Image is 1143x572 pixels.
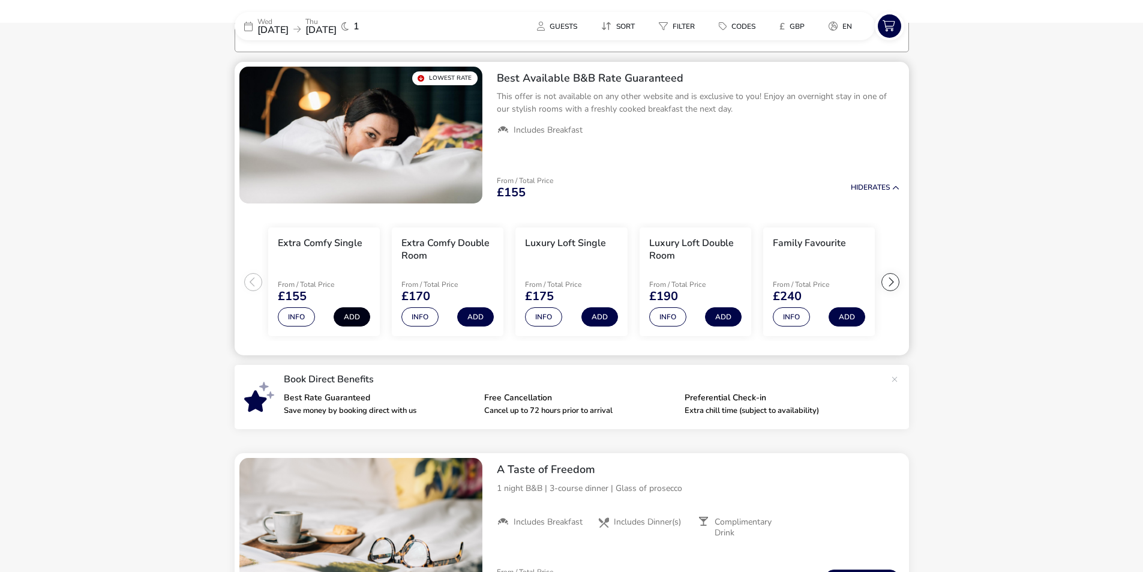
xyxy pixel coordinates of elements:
[305,18,337,25] p: Thu
[649,291,678,303] span: £190
[484,407,675,415] p: Cancel up to 72 hours prior to arrival
[592,17,649,35] naf-pibe-menu-bar-item: Sort
[685,407,875,415] p: Extra chill time (subject to availability)
[497,177,553,184] p: From / Total Price
[649,17,709,35] naf-pibe-menu-bar-item: Filter
[257,23,289,37] span: [DATE]
[757,223,881,342] swiper-slide: 5 / 7
[305,23,337,37] span: [DATE]
[525,281,610,288] p: From / Total Price
[881,223,1004,342] swiper-slide: 6 / 7
[851,184,899,191] button: HideRates
[239,67,482,203] swiper-slide: 1 / 1
[527,17,587,35] button: Guests
[773,307,810,327] button: Info
[525,307,562,327] button: Info
[770,17,819,35] naf-pibe-menu-bar-item: £GBP
[581,307,618,327] button: Add
[649,237,742,262] h3: Luxury Loft Double Room
[649,17,704,35] button: Filter
[773,291,802,303] span: £240
[634,223,757,342] swiper-slide: 4 / 7
[790,22,805,31] span: GBP
[401,291,430,303] span: £170
[497,463,899,477] h2: A Taste of Freedom
[412,71,478,85] div: Lowest Rate
[278,307,315,327] button: Info
[649,281,734,288] p: From / Total Price
[497,482,899,495] p: 1 night B&B | 3-course dinner | Glass of prosecco
[284,375,885,384] p: Book Direct Benefits
[709,17,765,35] button: Codes
[773,281,858,288] p: From / Total Price
[235,12,415,40] div: Wed[DATE]Thu[DATE]1
[592,17,644,35] button: Sort
[525,291,554,303] span: £175
[497,71,899,85] h2: Best Available B&B Rate Guaranteed
[278,281,363,288] p: From / Total Price
[705,307,742,327] button: Add
[284,407,475,415] p: Save money by booking direct with us
[514,125,583,136] span: Includes Breakfast
[715,517,789,538] span: Complimentary Drink
[514,517,583,528] span: Includes Breakfast
[649,307,686,327] button: Info
[819,17,862,35] button: en
[731,22,755,31] span: Codes
[842,22,852,31] span: en
[334,307,370,327] button: Add
[773,237,846,250] h3: Family Favourite
[616,22,635,31] span: Sort
[401,281,487,288] p: From / Total Price
[685,394,875,402] p: Preferential Check-in
[401,237,494,262] h3: Extra Comfy Double Room
[527,17,592,35] naf-pibe-menu-bar-item: Guests
[819,17,866,35] naf-pibe-menu-bar-item: en
[497,90,899,115] p: This offer is not available on any other website and is exclusive to you! Enjoy an overnight stay...
[278,291,307,303] span: £155
[525,237,606,250] h3: Luxury Loft Single
[673,22,695,31] span: Filter
[851,182,868,192] span: Hide
[509,223,633,342] swiper-slide: 3 / 7
[487,453,909,548] div: A Taste of Freedom1 night B&B | 3-course dinner | Glass of proseccoIncludes BreakfastIncludes Din...
[614,517,681,528] span: Includes Dinner(s)
[770,17,814,35] button: £GBP
[497,187,526,199] span: £155
[779,20,785,32] i: £
[386,223,509,342] swiper-slide: 2 / 7
[484,394,675,402] p: Free Cancellation
[401,307,439,327] button: Info
[284,394,475,402] p: Best Rate Guaranteed
[278,237,362,250] h3: Extra Comfy Single
[257,18,289,25] p: Wed
[353,22,359,31] span: 1
[829,307,865,327] button: Add
[709,17,770,35] naf-pibe-menu-bar-item: Codes
[262,223,386,342] swiper-slide: 1 / 7
[550,22,577,31] span: Guests
[457,307,494,327] button: Add
[487,62,909,146] div: Best Available B&B Rate GuaranteedThis offer is not available on any other website and is exclusi...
